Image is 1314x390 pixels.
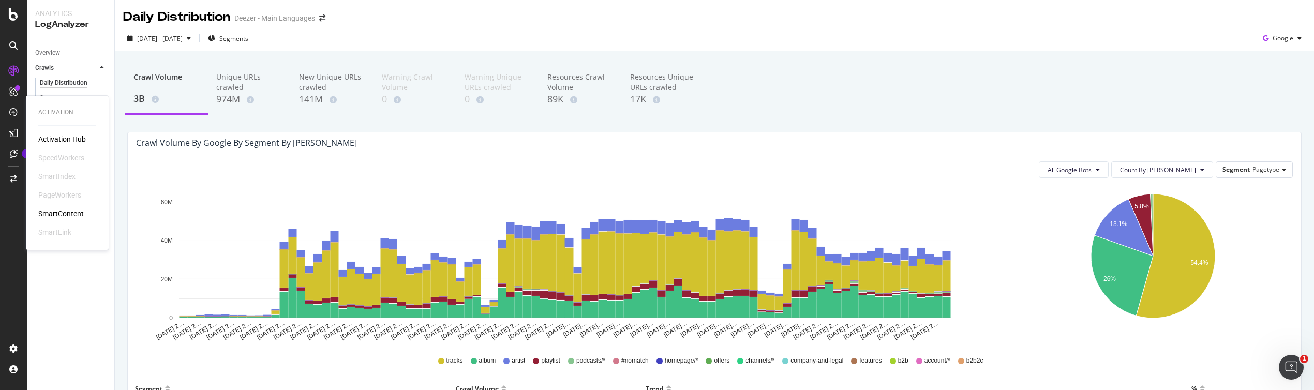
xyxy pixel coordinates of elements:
span: Pagetype [1252,165,1279,174]
text: 40M [161,237,173,245]
div: New Unique URLs crawled [299,72,365,93]
span: album [479,356,496,365]
span: offers [714,356,729,365]
text: 60M [161,199,173,206]
div: 0 [465,93,531,106]
button: [DATE] - [DATE] [123,30,195,47]
div: Crawls [35,63,54,73]
span: Google [1273,34,1293,42]
span: podcasts/* [576,356,605,365]
text: 5.8% [1134,203,1149,211]
span: features [859,356,882,365]
div: 17K [630,93,696,106]
span: artist [512,356,525,365]
span: account/* [924,356,950,365]
span: #nomatch [621,356,649,365]
span: b2b [898,356,908,365]
a: Overview [35,48,107,58]
text: 13.1% [1110,220,1127,228]
button: All Google Bots [1039,161,1109,178]
div: arrow-right-arrow-left [319,14,325,22]
div: 89K [547,93,614,106]
a: Daily Distribution [40,78,107,88]
div: 141M [299,93,365,106]
div: Unique URLs crawled [216,72,282,93]
div: 3B [133,92,200,106]
div: Crawl Volume by google by Segment by [PERSON_NAME] [136,138,357,148]
iframe: Intercom live chat [1279,355,1304,380]
a: Segments Distribution [40,93,107,114]
svg: A chart. [1016,186,1291,341]
span: Count By Day [1120,166,1196,174]
div: 974M [216,93,282,106]
div: Overview [35,48,60,58]
span: 1 [1300,355,1308,363]
div: PageWorkers [38,190,81,200]
text: 26% [1103,275,1116,282]
span: Segments [219,34,248,43]
div: Warning Crawl Volume [382,72,448,93]
div: Crawl Volume [133,72,200,92]
div: Resources Crawl Volume [547,72,614,93]
span: b2b2c [966,356,983,365]
div: Activation [38,108,96,117]
div: LogAnalyzer [35,19,106,31]
span: playlist [541,356,560,365]
a: Crawls [35,63,97,73]
div: SmartLink [38,227,71,237]
span: [DATE] - [DATE] [137,34,183,43]
span: company-and-legal [790,356,843,365]
a: SmartContent [38,208,84,219]
div: SmartIndex [38,171,76,182]
div: Daily Distribution [123,8,230,26]
span: Segment [1222,165,1250,174]
button: Segments [204,30,252,47]
div: Tooltip anchor [22,149,31,158]
span: channels/* [745,356,774,365]
a: Activation Hub [38,134,86,144]
div: 0 [382,93,448,106]
svg: A chart. [136,186,994,341]
div: SpeedWorkers [38,153,84,163]
text: 54.4% [1190,259,1208,266]
span: tracks [446,356,463,365]
div: Deezer - Main Languages [234,13,315,23]
div: Segments Distribution [40,93,97,114]
div: Resources Unique URLs crawled [630,72,696,93]
span: All Google Bots [1048,166,1092,174]
div: Daily Distribution [40,78,87,88]
div: Warning Unique URLs crawled [465,72,531,93]
button: Google [1259,30,1306,47]
text: 20M [161,276,173,283]
button: Count By [PERSON_NAME] [1111,161,1213,178]
div: Analytics [35,8,106,19]
text: 0 [169,314,173,322]
span: homepage/* [665,356,698,365]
